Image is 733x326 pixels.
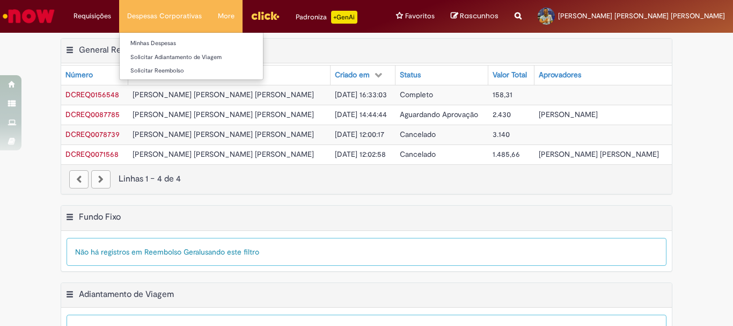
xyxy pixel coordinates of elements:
span: DCREQ0078739 [65,129,120,139]
span: 1.485,66 [493,149,520,159]
span: [PERSON_NAME] [539,110,598,119]
span: Completo [400,90,433,99]
div: Número [65,70,93,81]
h2: General Refund [79,45,138,55]
span: DCREQ0071568 [65,149,119,159]
div: Status [400,70,421,81]
div: Aprovadores [539,70,581,81]
span: [PERSON_NAME] [PERSON_NAME] [539,149,659,159]
a: Minhas Despesas [120,38,263,49]
p: +GenAi [331,11,357,24]
span: [PERSON_NAME] [PERSON_NAME] [PERSON_NAME] [133,149,314,159]
img: click_logo_yellow_360x200.png [251,8,280,24]
span: [PERSON_NAME] [PERSON_NAME] [PERSON_NAME] [558,11,725,20]
a: Abrir Registro: DCREQ0071568 [65,149,119,159]
span: [DATE] 14:44:44 [335,110,387,119]
span: Despesas Corporativas [127,11,202,21]
ul: Despesas Corporativas [119,32,263,80]
a: Solicitar Adiantamento de Viagem [120,52,263,63]
span: Requisições [74,11,111,21]
div: Padroniza [296,11,357,24]
span: 3.140 [493,129,510,139]
span: Aguardando Aprovação [400,110,478,119]
a: Abrir Registro: DCREQ0078739 [65,129,120,139]
span: Rascunhos [460,11,499,21]
button: Adiantamento de Viagem Menu de contexto [65,289,74,303]
a: Rascunhos [451,11,499,21]
button: General Refund Menu de contexto [65,45,74,59]
span: Cancelado [400,149,436,159]
span: DCREQ0156548 [65,90,119,99]
button: Fundo Fixo Menu de contexto [65,212,74,226]
span: DCREQ0087785 [65,110,120,119]
div: Criado em [335,70,370,81]
span: [DATE] 12:02:58 [335,149,386,159]
div: Não há registros em Reembolso Geral [67,238,666,266]
span: usando este filtro [201,247,259,257]
span: More [218,11,234,21]
nav: paginação [61,164,672,194]
h2: Adiantamento de Viagem [79,289,174,300]
a: Abrir Registro: DCREQ0087785 [65,110,120,119]
span: [PERSON_NAME] [PERSON_NAME] [PERSON_NAME] [133,110,314,119]
a: Solicitar Reembolso [120,65,263,77]
h2: Fundo Fixo [79,212,121,222]
span: Favoritos [405,11,435,21]
span: 158,31 [493,90,512,99]
span: Cancelado [400,129,436,139]
span: [PERSON_NAME] [PERSON_NAME] [PERSON_NAME] [133,129,314,139]
span: [PERSON_NAME] [PERSON_NAME] [PERSON_NAME] [133,90,314,99]
div: Valor Total [493,70,527,81]
img: ServiceNow [1,5,56,27]
div: Linhas 1 − 4 de 4 [69,173,664,185]
a: Abrir Registro: DCREQ0156548 [65,90,119,99]
span: [DATE] 12:00:17 [335,129,384,139]
span: [DATE] 16:33:03 [335,90,387,99]
span: 2.430 [493,110,511,119]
